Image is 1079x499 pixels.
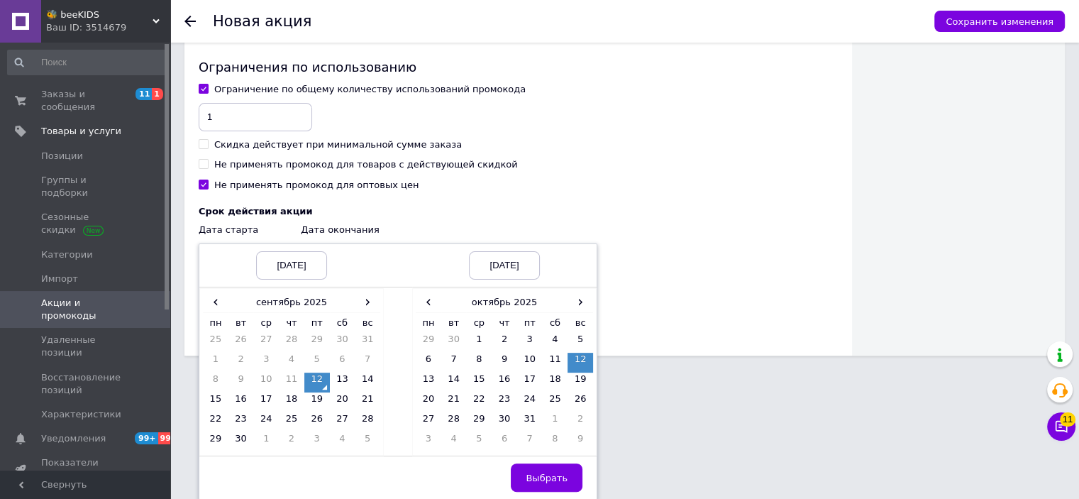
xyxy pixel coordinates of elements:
[279,333,304,353] td: 28
[441,353,467,373] td: 7
[41,174,131,199] span: Группы и подборки
[228,333,254,353] td: 26
[330,432,355,452] td: 4
[1047,412,1075,441] button: Чат с покупателем11
[203,373,228,393] td: 8
[330,373,355,393] td: 13
[214,179,419,192] div: Не применять промокод для оптовых цен
[256,251,327,280] div: [DATE]
[41,248,93,261] span: Категории
[279,313,304,334] th: чт
[304,373,330,393] td: 12
[253,313,279,334] th: ср
[1060,412,1075,427] span: 11
[441,292,568,313] th: октябрь 2025
[330,313,355,334] th: сб
[416,292,441,312] span: ‹
[46,21,170,34] div: Ваш ID: 3514679
[568,353,593,373] td: 12
[526,473,568,483] span: Выбрать
[355,393,380,412] td: 21
[517,353,543,373] td: 10
[228,313,254,334] th: вт
[492,393,517,412] td: 23
[330,333,355,353] td: 30
[543,333,568,353] td: 4
[330,353,355,373] td: 6
[41,371,131,397] span: Восстановление позиций
[466,313,492,334] th: ср
[441,313,467,334] th: вт
[568,412,593,432] td: 2
[568,313,593,334] th: вс
[416,393,441,412] td: 20
[492,432,517,452] td: 6
[517,333,543,353] td: 3
[355,432,380,452] td: 5
[355,292,380,312] span: ›
[228,353,254,373] td: 2
[41,456,131,482] span: Показатели работы компании
[466,432,492,452] td: 5
[330,412,355,432] td: 27
[203,333,228,353] td: 25
[253,393,279,412] td: 17
[934,11,1065,32] button: Сохранить изменения
[355,373,380,393] td: 14
[41,334,131,359] span: Удаленные позиции
[304,412,330,432] td: 26
[416,432,441,452] td: 3
[441,412,467,432] td: 28
[199,224,258,235] span: Дата старта
[184,16,196,27] div: Вернуться назад
[441,373,467,393] td: 14
[946,16,1053,27] span: Сохранить изменения
[135,432,158,444] span: 99+
[543,353,568,373] td: 11
[228,292,355,313] th: сентябрь 2025
[41,432,106,445] span: Уведомления
[199,206,838,216] label: Cрок действия акции
[330,393,355,412] td: 20
[213,13,311,30] h1: Новая акция
[355,412,380,432] td: 28
[152,88,163,100] span: 1
[228,393,254,412] td: 16
[517,313,543,334] th: пт
[135,88,152,100] span: 11
[568,333,593,353] td: 5
[416,373,441,393] td: 13
[568,292,593,312] span: ›
[203,412,228,432] td: 22
[253,353,279,373] td: 3
[441,333,467,353] td: 30
[304,353,330,373] td: 5
[543,432,568,452] td: 8
[228,412,254,432] td: 23
[41,408,121,421] span: Характеристики
[492,333,517,353] td: 2
[517,432,543,452] td: 7
[568,373,593,393] td: 19
[253,412,279,432] td: 24
[543,393,568,412] td: 25
[492,353,517,373] td: 9
[41,88,131,114] span: Заказы и сообщения
[46,9,153,21] span: 🐝 beeKIDS
[466,373,492,393] td: 15
[441,432,467,452] td: 4
[7,50,167,75] input: Поиск
[416,333,441,353] td: 29
[199,58,838,76] div: Ограничения по использованию
[416,353,441,373] td: 6
[203,432,228,452] td: 29
[253,333,279,353] td: 27
[203,393,228,412] td: 15
[203,353,228,373] td: 1
[228,432,254,452] td: 30
[304,333,330,353] td: 29
[253,432,279,452] td: 1
[355,313,380,334] th: вс
[543,313,568,334] th: сб
[279,412,304,432] td: 25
